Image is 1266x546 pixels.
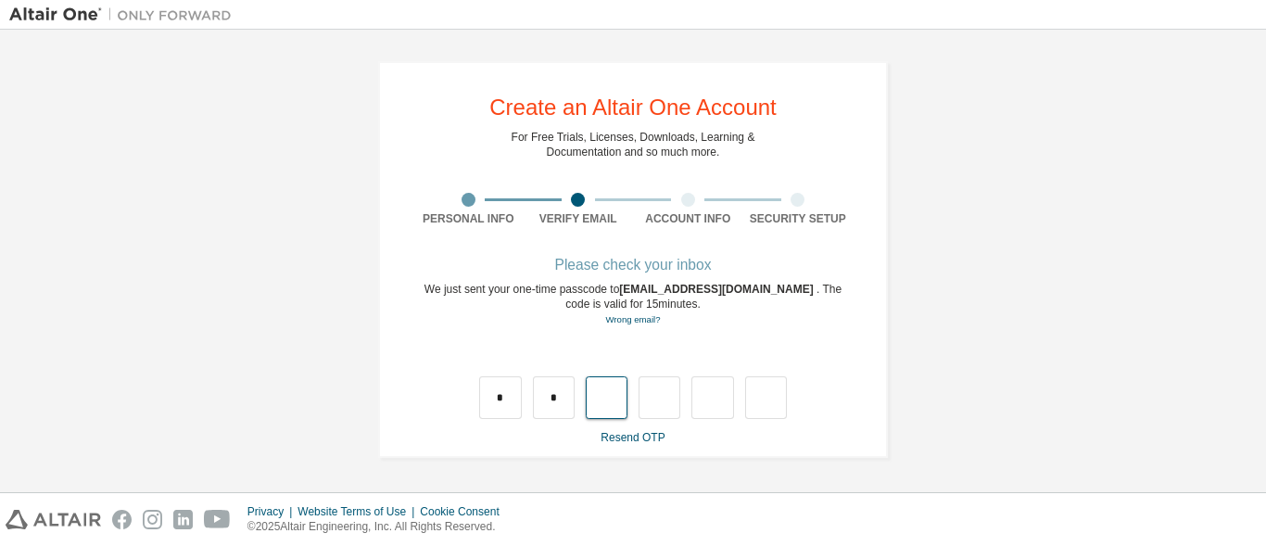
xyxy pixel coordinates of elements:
[413,282,853,327] div: We just sent your one-time passcode to . The code is valid for 15 minutes.
[9,6,241,24] img: Altair One
[204,510,231,529] img: youtube.svg
[743,211,854,226] div: Security Setup
[143,510,162,529] img: instagram.svg
[298,504,420,519] div: Website Terms of Use
[633,211,743,226] div: Account Info
[619,283,817,296] span: [EMAIL_ADDRESS][DOMAIN_NAME]
[524,211,634,226] div: Verify Email
[489,96,777,119] div: Create an Altair One Account
[413,211,524,226] div: Personal Info
[112,510,132,529] img: facebook.svg
[413,260,853,271] div: Please check your inbox
[6,510,101,529] img: altair_logo.svg
[512,130,755,159] div: For Free Trials, Licenses, Downloads, Learning & Documentation and so much more.
[173,510,193,529] img: linkedin.svg
[601,431,665,444] a: Resend OTP
[247,504,298,519] div: Privacy
[420,504,510,519] div: Cookie Consent
[605,314,660,324] a: Go back to the registration form
[247,519,511,535] p: © 2025 Altair Engineering, Inc. All Rights Reserved.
